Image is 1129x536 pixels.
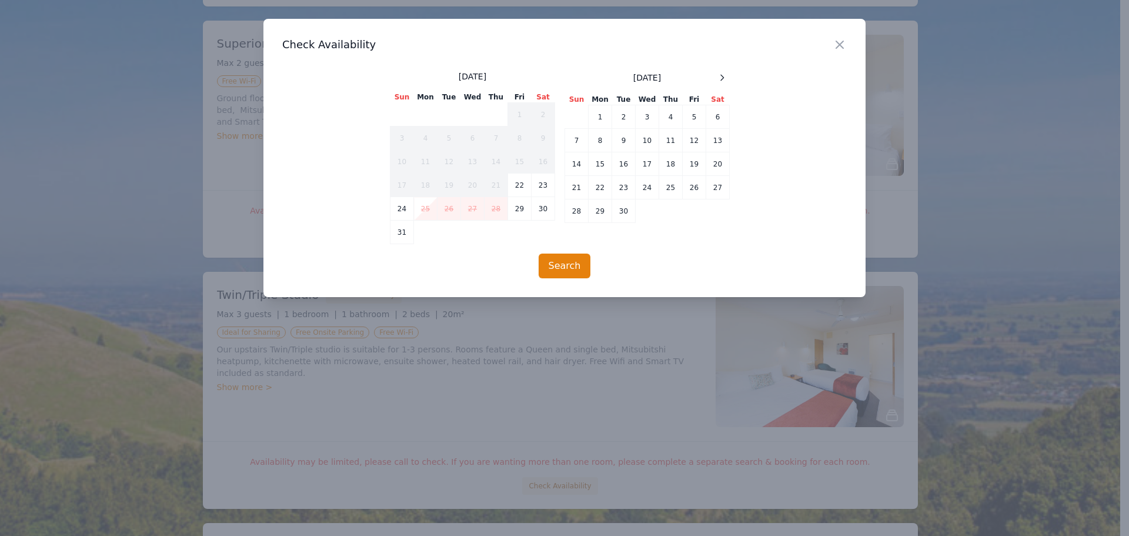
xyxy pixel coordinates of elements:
td: 9 [612,129,636,152]
td: 30 [612,199,636,223]
td: 21 [485,174,508,197]
td: 3 [636,105,659,129]
td: 15 [589,152,612,176]
td: 8 [508,126,532,150]
th: Tue [612,94,636,105]
td: 26 [437,197,461,221]
td: 21 [565,176,589,199]
th: Wed [636,94,659,105]
td: 2 [532,103,555,126]
th: Thu [485,92,508,103]
td: 5 [683,105,706,129]
td: 25 [414,197,437,221]
td: 7 [565,129,589,152]
th: Sat [706,94,730,105]
td: 9 [532,126,555,150]
td: 8 [589,129,612,152]
td: 10 [636,129,659,152]
td: 29 [508,197,532,221]
th: Sat [532,92,555,103]
td: 18 [659,152,683,176]
td: 20 [706,152,730,176]
th: Mon [414,92,437,103]
td: 6 [461,126,485,150]
td: 20 [461,174,485,197]
td: 19 [437,174,461,197]
td: 10 [390,150,414,174]
td: 23 [532,174,555,197]
td: 4 [414,126,437,150]
td: 22 [508,174,532,197]
td: 13 [461,150,485,174]
td: 13 [706,129,730,152]
td: 28 [565,199,589,223]
td: 12 [437,150,461,174]
td: 12 [683,129,706,152]
td: 16 [532,150,555,174]
td: 29 [589,199,612,223]
td: 25 [659,176,683,199]
td: 1 [589,105,612,129]
td: 18 [414,174,437,197]
td: 2 [612,105,636,129]
td: 19 [683,152,706,176]
td: 7 [485,126,508,150]
span: [DATE] [459,71,486,82]
th: Fri [683,94,706,105]
td: 28 [485,197,508,221]
td: 14 [565,152,589,176]
td: 14 [485,150,508,174]
span: [DATE] [633,72,661,84]
th: Fri [508,92,532,103]
td: 17 [390,174,414,197]
td: 23 [612,176,636,199]
td: 24 [390,197,414,221]
th: Sun [390,92,414,103]
td: 27 [461,197,485,221]
td: 16 [612,152,636,176]
td: 30 [532,197,555,221]
td: 1 [508,103,532,126]
button: Search [539,254,591,278]
td: 17 [636,152,659,176]
td: 3 [390,126,414,150]
td: 27 [706,176,730,199]
td: 6 [706,105,730,129]
td: 5 [437,126,461,150]
th: Tue [437,92,461,103]
td: 4 [659,105,683,129]
th: Thu [659,94,683,105]
td: 11 [414,150,437,174]
th: Wed [461,92,485,103]
td: 15 [508,150,532,174]
td: 26 [683,176,706,199]
h3: Check Availability [282,38,847,52]
th: Mon [589,94,612,105]
th: Sun [565,94,589,105]
td: 11 [659,129,683,152]
td: 31 [390,221,414,244]
td: 24 [636,176,659,199]
td: 22 [589,176,612,199]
